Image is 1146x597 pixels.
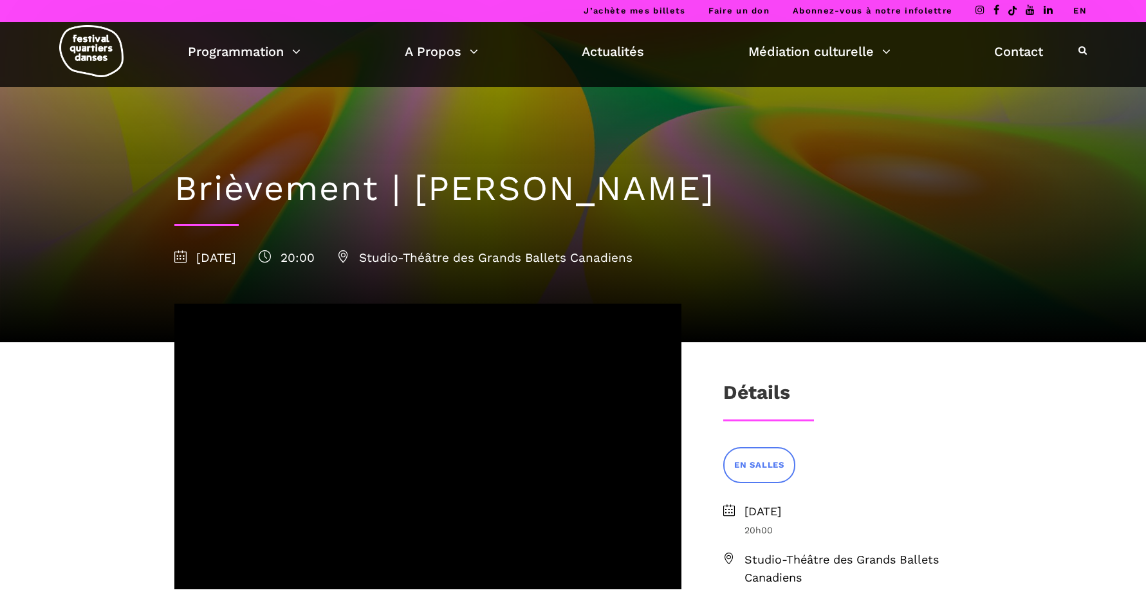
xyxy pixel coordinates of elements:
a: EN SALLES [723,447,795,482]
a: J’achète mes billets [584,6,685,15]
a: Contact [994,41,1043,62]
a: Programmation [188,41,300,62]
img: logo-fqd-med [59,25,124,77]
span: Studio-Théâtre des Grands Ballets Canadiens [337,250,633,265]
a: Médiation culturelle [748,41,891,62]
span: [DATE] [174,250,236,265]
span: Studio-Théâtre des Grands Ballets Canadiens [744,551,972,588]
a: Abonnez-vous à notre infolettre [793,6,952,15]
a: EN [1073,6,1087,15]
a: Faire un don [708,6,770,15]
a: Actualités [582,41,644,62]
h3: Détails [723,381,790,413]
span: EN SALLES [734,459,784,472]
span: 20h00 [744,523,972,537]
span: 20:00 [259,250,315,265]
a: A Propos [405,41,478,62]
span: [DATE] [744,502,972,521]
h1: Brièvement | [PERSON_NAME] [174,168,972,210]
